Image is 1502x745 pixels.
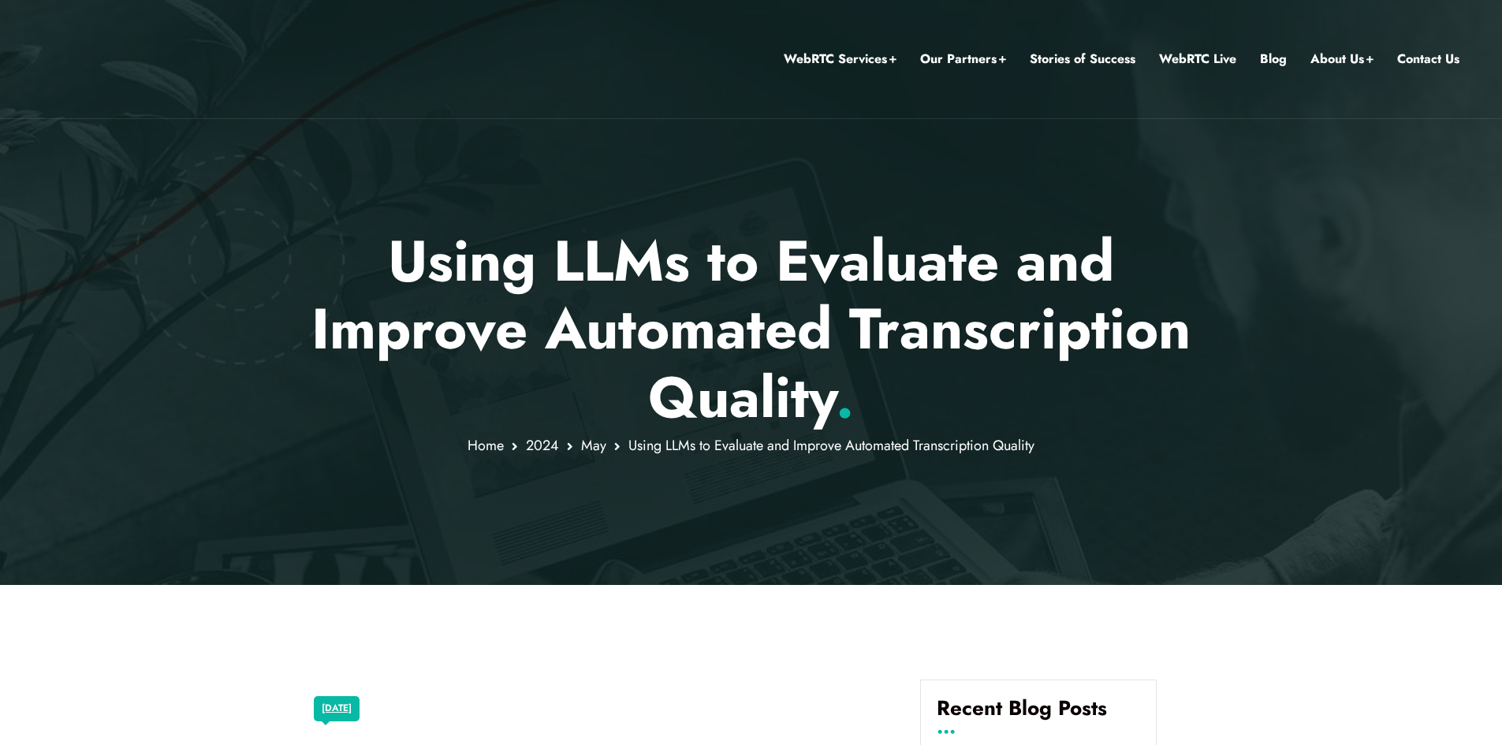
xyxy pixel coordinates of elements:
[920,49,1006,69] a: Our Partners
[526,435,559,456] a: 2024
[628,435,1034,456] span: Using LLMs to Evaluate and Improve Automated Transcription Quality
[1260,49,1287,69] a: Blog
[468,435,504,456] a: Home
[1397,49,1459,69] a: Contact Us
[581,435,606,456] a: May
[937,696,1140,732] h4: Recent Blog Posts
[322,698,352,719] a: [DATE]
[1310,49,1373,69] a: About Us
[836,356,854,438] span: .
[289,227,1213,431] p: Using LLMs to Evaluate and Improve Automated Transcription Quality
[1159,49,1236,69] a: WebRTC Live
[784,49,896,69] a: WebRTC Services
[1030,49,1135,69] a: Stories of Success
